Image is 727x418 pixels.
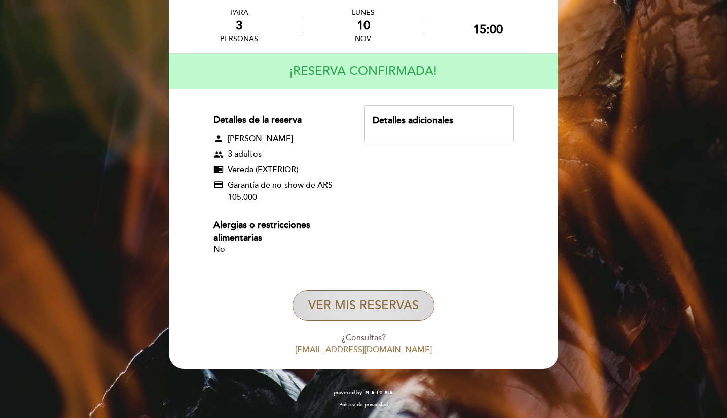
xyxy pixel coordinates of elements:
[213,113,346,127] div: Detalles de la reserva
[228,180,346,203] span: Garantía de no-show de ARS 105.000
[295,345,432,355] a: [EMAIL_ADDRESS][DOMAIN_NAME]
[213,134,224,144] span: person
[213,149,224,160] span: group
[220,34,258,43] div: personas
[373,114,505,127] div: Detalles adicionales
[339,401,388,408] a: Política de privacidad
[213,245,346,254] div: No
[220,18,258,33] div: 3
[304,18,422,33] div: 10
[304,34,422,43] div: nov.
[473,22,503,37] div: 15:00
[293,290,434,321] button: VER MIS RESERVAS
[228,133,293,145] span: [PERSON_NAME]
[176,332,551,344] div: ¿Consultas?
[289,57,437,86] h4: ¡RESERVA CONFIRMADA!
[304,8,422,17] div: lunes
[228,148,262,160] span: 3 adultos
[228,164,298,176] span: Vereda (EXTERIOR)
[334,389,393,396] a: powered by
[213,164,224,174] span: chrome_reader_mode
[365,390,393,395] img: MEITRE
[220,8,258,17] div: PARA
[334,389,362,396] span: powered by
[213,219,346,245] div: Alergias o restricciones alimentarias
[213,180,224,203] span: credit_card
